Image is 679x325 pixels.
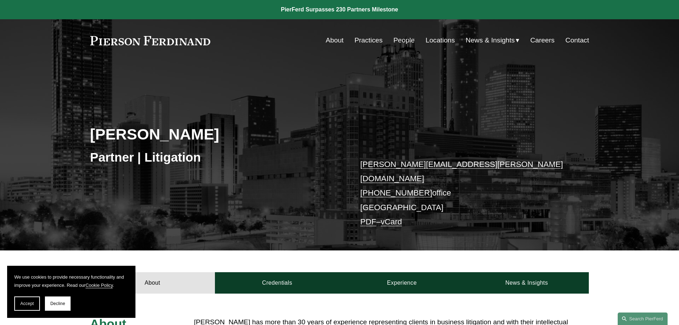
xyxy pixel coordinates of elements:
a: folder dropdown [466,34,520,47]
p: office [GEOGRAPHIC_DATA] – [360,157,568,229]
section: Cookie banner [7,266,135,318]
a: About [326,34,344,47]
h3: Partner | Litigation [90,149,340,165]
a: PDF [360,217,376,226]
a: vCard [381,217,402,226]
a: Practices [354,34,382,47]
a: News & Insights [464,272,589,294]
a: Credentials [215,272,340,294]
span: Accept [20,301,34,306]
h2: [PERSON_NAME] [90,125,340,143]
p: We use cookies to provide necessary functionality and improve your experience. Read our . [14,273,128,289]
button: Decline [45,296,71,311]
a: Experience [340,272,464,294]
a: About [90,272,215,294]
a: Search this site [618,313,668,325]
a: [PERSON_NAME][EMAIL_ADDRESS][PERSON_NAME][DOMAIN_NAME] [360,160,563,183]
a: Cookie Policy [86,283,113,288]
span: Decline [50,301,65,306]
a: [PHONE_NUMBER] [360,188,432,197]
a: People [393,34,415,47]
span: News & Insights [466,34,515,47]
a: Contact [565,34,589,47]
button: Accept [14,296,40,311]
a: Locations [426,34,455,47]
a: Careers [530,34,555,47]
